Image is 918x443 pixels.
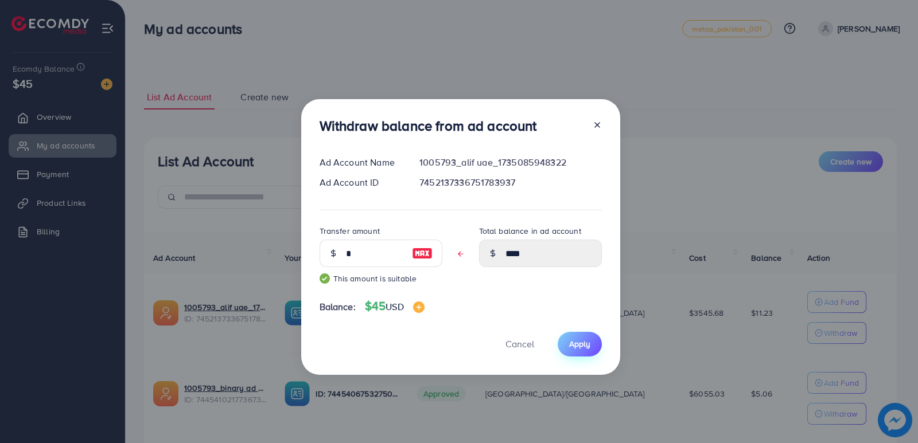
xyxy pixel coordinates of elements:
[365,299,425,313] h4: $45
[386,300,403,313] span: USD
[320,225,380,237] label: Transfer amount
[320,300,356,313] span: Balance:
[320,273,330,284] img: guide
[320,273,442,284] small: This amount is suitable
[479,225,581,237] label: Total balance in ad account
[413,301,425,313] img: image
[569,338,590,350] span: Apply
[310,156,411,169] div: Ad Account Name
[410,176,610,189] div: 7452137336751783937
[505,338,534,350] span: Cancel
[558,332,602,356] button: Apply
[410,156,610,169] div: 1005793_alif uae_1735085948322
[412,246,433,260] img: image
[320,117,537,134] h3: Withdraw balance from ad account
[310,176,411,189] div: Ad Account ID
[491,332,549,356] button: Cancel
